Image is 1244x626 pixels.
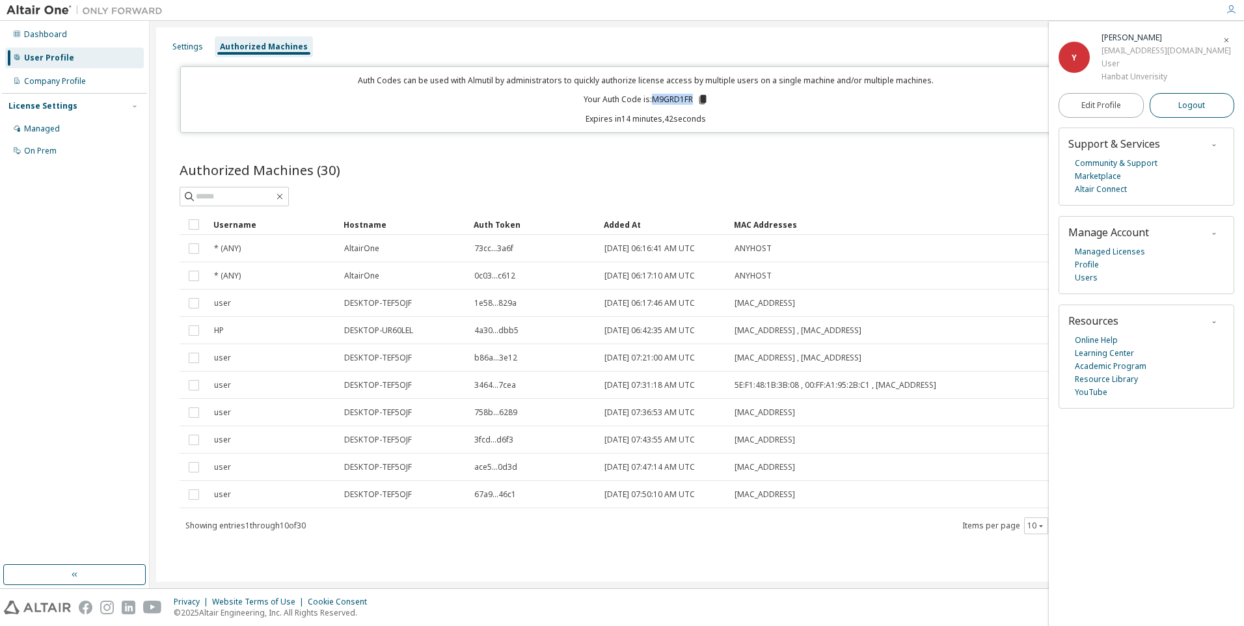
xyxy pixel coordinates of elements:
[174,607,375,618] p: © 2025 Altair Engineering, Inc. All Rights Reserved.
[584,94,709,105] p: Your Auth Code is: M9GRD1FR
[474,298,517,308] span: 1e58...829a
[474,380,516,390] span: 3464...7cea
[213,214,333,235] div: Username
[344,380,412,390] span: DESKTOP-TEF5OJF
[604,462,695,472] span: [DATE] 07:47:14 AM UTC
[180,161,340,179] span: Authorized Machines (30)
[734,214,1077,235] div: MAC Addresses
[1075,258,1099,271] a: Profile
[1075,373,1138,386] a: Resource Library
[79,601,92,614] img: facebook.svg
[189,75,1104,86] p: Auth Codes can be used with Almutil by administrators to quickly authorize license access by mult...
[474,271,515,281] span: 0c03...c612
[8,101,77,111] div: License Settings
[1027,521,1045,531] button: 10
[604,353,695,363] span: [DATE] 07:21:00 AM UTC
[735,380,936,390] span: 5E:F1:48:1B:3B:08 , 00:FF:A1:95:2B:C1 , [MAC_ADDRESS]
[1102,70,1231,83] div: Hanbat Unverisity
[604,214,723,235] div: Added At
[24,29,67,40] div: Dashboard
[100,601,114,614] img: instagram.svg
[214,489,231,500] span: user
[735,243,772,254] span: ANYHOST
[308,597,375,607] div: Cookie Consent
[214,462,231,472] span: user
[214,243,241,254] span: * (ANY)
[1075,347,1134,360] a: Learning Center
[735,407,795,418] span: [MAC_ADDRESS]
[735,489,795,500] span: [MAC_ADDRESS]
[1068,137,1160,151] span: Support & Services
[474,243,513,254] span: 73cc...3a6f
[1075,334,1118,347] a: Online Help
[174,597,212,607] div: Privacy
[24,124,60,134] div: Managed
[220,42,308,52] div: Authorized Machines
[1068,225,1149,239] span: Manage Account
[1075,170,1121,183] a: Marketplace
[1059,93,1144,118] a: Edit Profile
[1075,183,1127,196] a: Altair Connect
[214,271,241,281] span: * (ANY)
[344,489,412,500] span: DESKTOP-TEF5OJF
[1102,44,1231,57] div: [EMAIL_ADDRESS][DOMAIN_NAME]
[474,435,513,445] span: 3fcd...d6f3
[604,489,695,500] span: [DATE] 07:50:10 AM UTC
[735,298,795,308] span: [MAC_ADDRESS]
[344,435,412,445] span: DESKTOP-TEF5OJF
[1075,245,1145,258] a: Managed Licenses
[214,407,231,418] span: user
[344,271,379,281] span: AltairOne
[4,601,71,614] img: altair_logo.svg
[604,380,695,390] span: [DATE] 07:31:18 AM UTC
[1075,271,1098,284] a: Users
[735,325,861,336] span: [MAC_ADDRESS] , [MAC_ADDRESS]
[214,435,231,445] span: user
[474,489,516,500] span: 67a9...46c1
[474,462,517,472] span: ace5...0d3d
[1150,93,1235,118] button: Logout
[1102,57,1231,70] div: User
[474,325,519,336] span: 4a30...dbb5
[7,4,169,17] img: Altair One
[172,42,203,52] div: Settings
[344,243,379,254] span: AltairOne
[474,353,517,363] span: b86a...3e12
[604,271,695,281] span: [DATE] 06:17:10 AM UTC
[344,298,412,308] span: DESKTOP-TEF5OJF
[344,462,412,472] span: DESKTOP-TEF5OJF
[604,243,695,254] span: [DATE] 06:16:41 AM UTC
[1075,157,1157,170] a: Community & Support
[143,601,162,614] img: youtube.svg
[604,407,695,418] span: [DATE] 07:36:53 AM UTC
[1081,100,1121,111] span: Edit Profile
[185,520,306,531] span: Showing entries 1 through 10 of 30
[344,214,463,235] div: Hostname
[24,76,86,87] div: Company Profile
[1075,360,1146,373] a: Academic Program
[214,298,231,308] span: user
[474,214,593,235] div: Auth Token
[1072,52,1077,63] span: Y
[189,113,1104,124] p: Expires in 14 minutes, 42 seconds
[735,435,795,445] span: [MAC_ADDRESS]
[735,271,772,281] span: ANYHOST
[122,601,135,614] img: linkedin.svg
[474,407,517,418] span: 758b...6289
[214,325,224,336] span: HP
[214,353,231,363] span: user
[735,462,795,472] span: [MAC_ADDRESS]
[214,380,231,390] span: user
[604,435,695,445] span: [DATE] 07:43:55 AM UTC
[1075,386,1107,399] a: YouTube
[344,325,413,336] span: DESKTOP-UR60LEL
[1068,314,1118,328] span: Resources
[1178,99,1205,112] span: Logout
[212,597,308,607] div: Website Terms of Use
[344,353,412,363] span: DESKTOP-TEF5OJF
[962,517,1048,534] span: Items per page
[24,146,57,156] div: On Prem
[1102,31,1231,44] div: Yoon Seokil
[344,407,412,418] span: DESKTOP-TEF5OJF
[735,353,861,363] span: [MAC_ADDRESS] , [MAC_ADDRESS]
